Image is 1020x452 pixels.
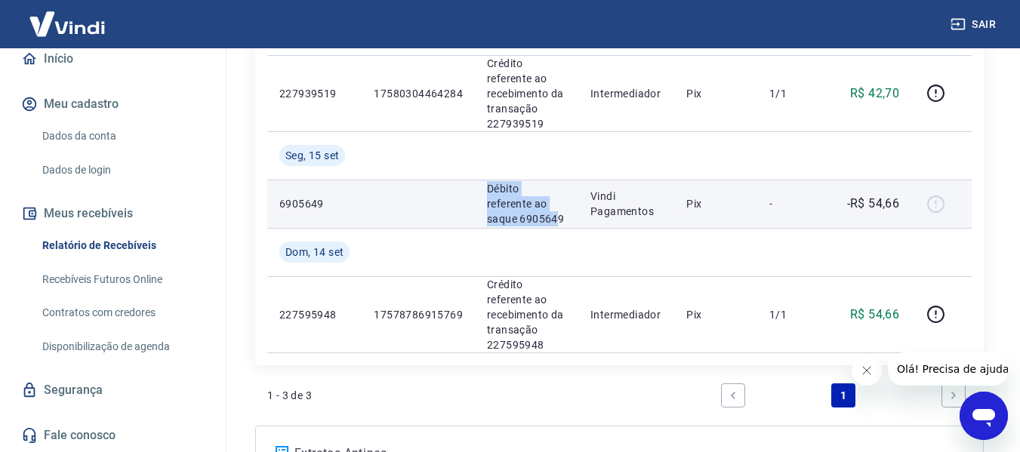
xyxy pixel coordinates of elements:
[36,331,208,362] a: Disponibilização de agenda
[721,383,745,407] a: Previous page
[769,86,814,101] p: 1/1
[36,155,208,186] a: Dados de login
[36,121,208,152] a: Dados da conta
[487,181,566,226] p: Débito referente ao saque 6905649
[686,196,745,211] p: Pix
[850,306,899,324] p: R$ 54,66
[769,307,814,322] p: 1/1
[715,377,972,414] ul: Pagination
[18,88,208,121] button: Meu cadastro
[18,1,116,47] img: Vindi
[590,189,662,219] p: Vindi Pagamentos
[279,196,350,211] p: 6905649
[36,230,208,261] a: Relatório de Recebíveis
[888,352,1008,386] iframe: Mensagem da empresa
[487,56,566,131] p: Crédito referente ao recebimento da transação 227939519
[686,307,745,322] p: Pix
[18,197,208,230] button: Meus recebíveis
[686,86,745,101] p: Pix
[487,277,566,352] p: Crédito referente ao recebimento da transação 227595948
[590,86,662,101] p: Intermediador
[847,195,900,213] p: -R$ 54,66
[285,244,344,260] span: Dom, 14 set
[36,264,208,295] a: Recebíveis Futuros Online
[831,383,855,407] a: Page 1 is your current page
[36,297,208,328] a: Contratos com credores
[267,388,312,403] p: 1 - 3 de 3
[769,196,814,211] p: -
[941,383,966,407] a: Next page
[850,85,899,103] p: R$ 42,70
[590,307,662,322] p: Intermediador
[279,86,350,101] p: 227939519
[18,374,208,407] a: Segurança
[852,355,882,386] iframe: Fechar mensagem
[374,307,463,322] p: 17578786915769
[285,148,339,163] span: Seg, 15 set
[18,42,208,75] a: Início
[9,11,127,23] span: Olá! Precisa de ajuda?
[374,86,463,101] p: 17580304464284
[948,11,1002,38] button: Sair
[960,392,1008,440] iframe: Botão para abrir a janela de mensagens
[279,307,350,322] p: 227595948
[18,419,208,452] a: Fale conosco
